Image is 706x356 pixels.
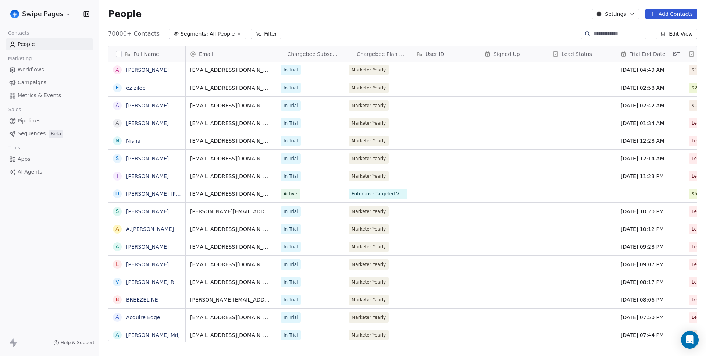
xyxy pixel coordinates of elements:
[190,208,271,215] span: [PERSON_NAME][EMAIL_ADDRESS][DOMAIN_NAME]
[126,138,140,144] a: Nisha
[616,46,684,62] div: Trial End DateIST
[126,191,213,197] a: [PERSON_NAME] [PERSON_NAME]
[284,314,298,321] span: In Trial
[284,243,298,250] span: In Trial
[9,8,72,20] button: Swipe Pages
[352,66,386,74] span: Marketer Yearly
[126,67,169,73] a: [PERSON_NAME]
[115,66,119,74] div: A
[621,296,680,303] span: [DATE] 08:06 PM
[190,155,271,162] span: [EMAIL_ADDRESS][DOMAIN_NAME]
[190,102,271,109] span: [EMAIL_ADDRESS][DOMAIN_NAME]
[276,46,344,62] div: ChargebeeChargebee Subscription Status
[287,50,339,58] span: Chargebee Subscription Status
[561,50,592,58] span: Lead Status
[6,76,93,89] a: Campaigns
[357,50,407,58] span: Chargebee Plan Name
[621,120,680,127] span: [DATE] 01:34 AM
[621,137,680,145] span: [DATE] 12:28 AM
[115,137,119,145] div: N
[115,225,119,233] div: A
[6,153,93,165] a: Apps
[621,314,680,321] span: [DATE] 07:50 PM
[190,190,271,197] span: [EMAIL_ADDRESS][DOMAIN_NAME]
[352,155,386,162] span: Marketer Yearly
[115,119,119,127] div: A
[284,225,298,233] span: In Trial
[22,9,63,19] span: Swipe Pages
[126,103,169,108] a: [PERSON_NAME]
[284,278,298,286] span: In Trial
[656,29,697,39] button: Edit View
[352,225,386,233] span: Marketer Yearly
[115,102,119,109] div: A
[352,102,386,109] span: Marketer Yearly
[10,10,19,18] img: user_01J93QE9VH11XXZQZDP4TWZEES.jpg
[344,46,412,62] div: ChargebeeChargebee Plan Name
[190,296,271,303] span: [PERSON_NAME][EMAIL_ADDRESS][DOMAIN_NAME]
[190,261,271,268] span: [EMAIL_ADDRESS][DOMAIN_NAME]
[645,9,697,19] button: Add Contacts
[190,278,271,286] span: [EMAIL_ADDRESS][DOMAIN_NAME]
[621,278,680,286] span: [DATE] 08:17 PM
[621,66,680,74] span: [DATE] 04:49 AM
[126,297,158,303] a: BREEZELINE
[126,244,169,250] a: [PERSON_NAME]
[352,278,386,286] span: Marketer Yearly
[352,261,386,268] span: Marketer Yearly
[115,331,119,339] div: A
[190,84,271,92] span: [EMAIL_ADDRESS][DOMAIN_NAME]
[621,84,680,92] span: [DATE] 02:58 AM
[352,190,404,197] span: Enterprise Targeted Victory
[115,278,119,286] div: V
[116,154,119,162] div: S
[592,9,639,19] button: Settings
[190,137,271,145] span: [EMAIL_ADDRESS][DOMAIN_NAME]
[352,208,386,215] span: Marketer Yearly
[5,104,24,115] span: Sales
[284,190,297,197] span: Active
[190,120,271,127] span: [EMAIL_ADDRESS][DOMAIN_NAME]
[190,314,271,321] span: [EMAIL_ADDRESS][DOMAIN_NAME]
[5,53,35,64] span: Marketing
[412,46,480,62] div: User ID
[115,313,119,321] div: A
[6,115,93,127] a: Pipelines
[284,172,298,180] span: In Trial
[621,172,680,180] span: [DATE] 11:23 PM
[352,137,386,145] span: Marketer Yearly
[126,261,169,267] a: [PERSON_NAME]
[116,84,119,92] div: e
[548,46,616,62] div: Lead Status
[18,66,44,74] span: Workflows
[352,120,386,127] span: Marketer Yearly
[621,102,680,109] span: [DATE] 02:42 AM
[493,50,520,58] span: Signed Up
[126,209,169,214] a: [PERSON_NAME]
[126,226,174,232] a: A.[PERSON_NAME]
[5,142,23,153] span: Tools
[5,28,32,39] span: Contacts
[630,50,666,58] span: Trial End Date
[18,117,40,125] span: Pipelines
[181,30,208,38] span: Segments:
[425,50,444,58] span: User ID
[190,331,271,339] span: [EMAIL_ADDRESS][DOMAIN_NAME]
[126,85,146,91] a: ez zilee
[621,155,680,162] span: [DATE] 12:14 AM
[284,296,298,303] span: In Trial
[126,332,180,338] a: [PERSON_NAME] Mdj
[126,173,169,179] a: [PERSON_NAME]
[108,29,160,38] span: 70000+ Contacts
[61,340,95,346] span: Help & Support
[6,38,93,50] a: People
[284,261,298,268] span: In Trial
[210,30,235,38] span: All People
[117,172,118,180] div: i
[352,172,386,180] span: Marketer Yearly
[18,79,46,86] span: Campaigns
[284,120,298,127] span: In Trial
[621,208,680,215] span: [DATE] 10:20 PM
[126,314,160,320] a: Acquire Edge
[115,296,119,303] div: B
